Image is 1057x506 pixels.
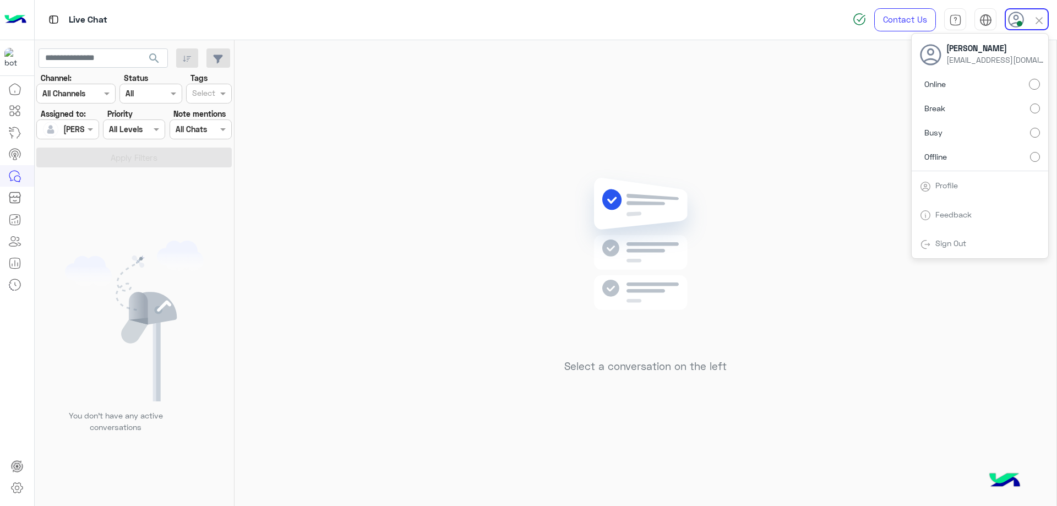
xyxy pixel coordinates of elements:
[69,13,107,28] p: Live Chat
[107,108,133,119] label: Priority
[920,210,931,221] img: tab
[1030,104,1040,113] input: Break
[190,87,215,101] div: Select
[874,8,936,31] a: Contact Us
[944,8,966,31] a: tab
[4,8,26,31] img: Logo
[124,72,148,84] label: Status
[566,169,725,352] img: no messages
[47,13,61,26] img: tab
[1033,14,1045,27] img: close
[1030,152,1040,162] input: Offline
[4,48,24,68] img: 713415422032625
[564,360,727,373] h5: Select a conversation on the left
[853,13,866,26] img: spinner
[41,108,86,119] label: Assigned to:
[924,151,947,162] span: Offline
[60,410,171,433] p: You don’t have any active conversations
[1029,79,1040,90] input: Online
[924,78,946,90] span: Online
[141,48,168,72] button: search
[924,127,942,138] span: Busy
[946,54,1045,66] span: [EMAIL_ADDRESS][DOMAIN_NAME]
[924,102,945,114] span: Break
[935,238,966,248] a: Sign Out
[985,462,1024,500] img: hulul-logo.png
[1030,128,1040,138] input: Busy
[41,72,72,84] label: Channel:
[36,148,232,167] button: Apply Filters
[979,14,992,26] img: tab
[65,241,204,401] img: empty users
[935,181,958,190] a: Profile
[190,72,208,84] label: Tags
[920,181,931,192] img: tab
[43,122,58,137] img: defaultAdmin.png
[173,108,226,119] label: Note mentions
[920,239,931,250] img: tab
[949,14,962,26] img: tab
[148,52,161,65] span: search
[935,210,972,219] a: Feedback
[946,42,1045,54] span: [PERSON_NAME]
